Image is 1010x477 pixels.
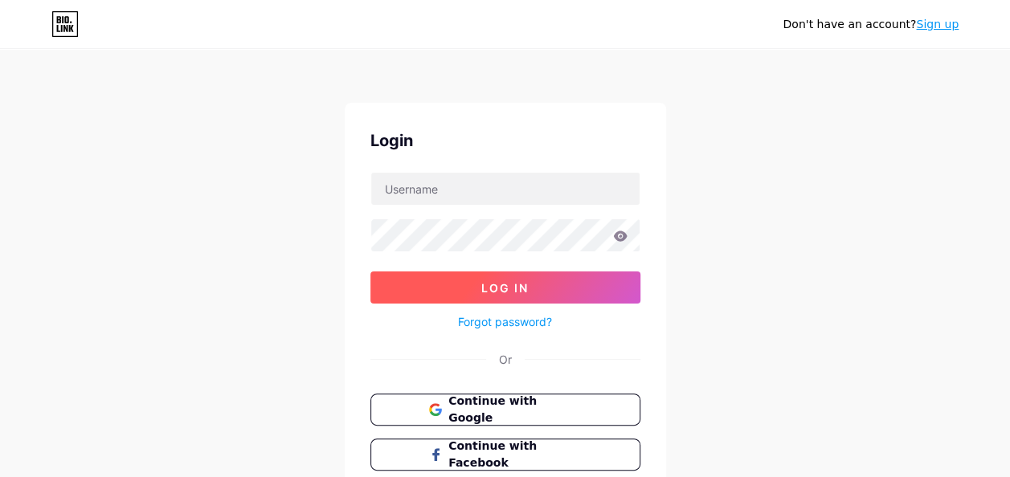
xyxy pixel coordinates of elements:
div: Login [370,128,640,153]
button: Log In [370,271,640,304]
a: Forgot password? [458,313,552,330]
a: Sign up [916,18,959,31]
span: Continue with Facebook [448,438,581,471]
button: Continue with Google [370,393,640,426]
span: Log In [481,281,529,295]
div: Or [499,351,512,368]
input: Username [371,173,640,205]
div: Don't have an account? [783,16,959,33]
button: Continue with Facebook [370,438,640,471]
span: Continue with Google [448,393,581,426]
